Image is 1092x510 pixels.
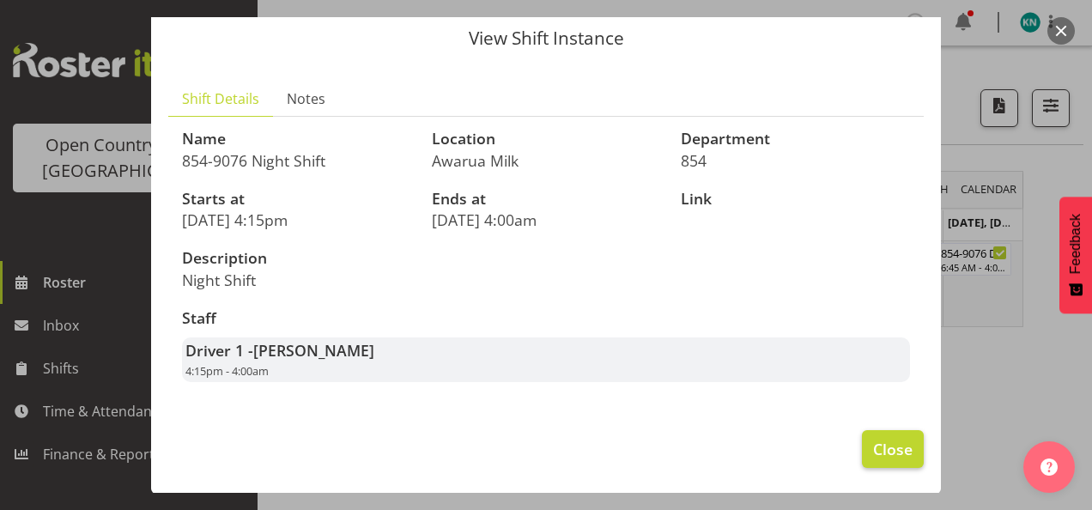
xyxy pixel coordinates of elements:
h3: Ends at [432,191,661,208]
img: help-xxl-2.png [1040,458,1058,476]
p: 854-9076 Night Shift [182,151,411,170]
span: Close [873,438,913,460]
span: Notes [287,88,325,109]
h3: Starts at [182,191,411,208]
h3: Location [432,131,661,148]
h3: Name [182,131,411,148]
span: Shift Details [182,88,259,109]
span: Feedback [1068,214,1083,274]
p: [DATE] 4:00am [432,210,661,229]
strong: Driver 1 - [185,340,374,361]
p: Night Shift [182,270,536,289]
p: Awarua Milk [432,151,661,170]
button: Close [862,430,924,468]
p: View Shift Instance [168,29,924,47]
h3: Link [681,191,910,208]
h3: Description [182,250,536,267]
button: Feedback - Show survey [1059,197,1092,313]
span: [PERSON_NAME] [253,340,374,361]
h3: Department [681,131,910,148]
p: [DATE] 4:15pm [182,210,411,229]
span: 4:15pm - 4:00am [185,363,269,379]
h3: Staff [182,310,910,327]
p: 854 [681,151,910,170]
